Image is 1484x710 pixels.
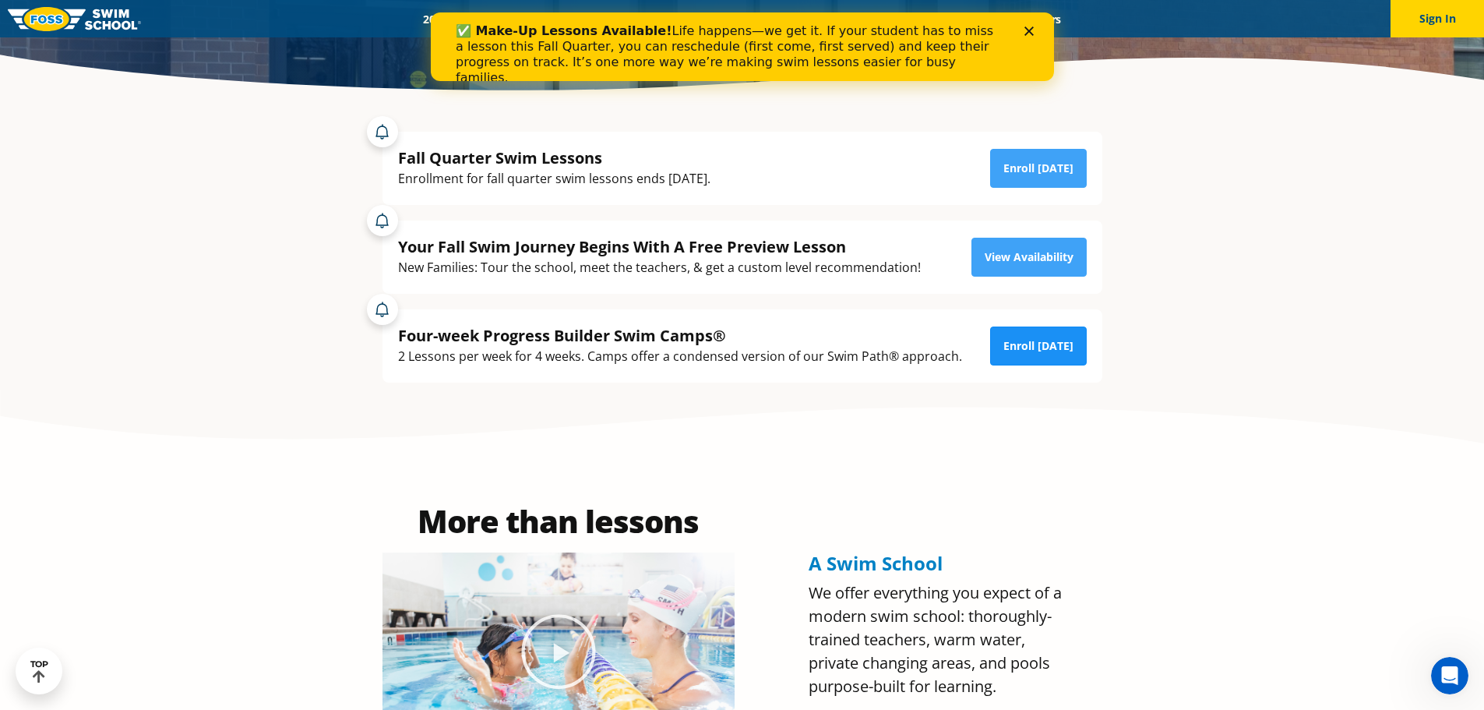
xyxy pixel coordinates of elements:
[398,236,921,257] div: Your Fall Swim Journey Begins With A Free Preview Lesson
[520,613,597,691] div: Play Video about Olympian Regan Smith, FOSS
[709,12,796,26] a: About FOSS
[410,12,507,26] a: 2025 Calendar
[25,11,241,26] b: ✅ Make-Up Lessons Available!
[573,12,709,26] a: Swim Path® Program
[507,12,573,26] a: Schools
[971,238,1087,277] a: View Availability
[8,7,141,31] img: FOSS Swim School Logo
[1010,12,1074,26] a: Careers
[809,582,1062,697] span: We offer everything you expect of a modern swim school: thoroughly-trained teachers, warm water, ...
[796,12,961,26] a: Swim Like [PERSON_NAME]
[398,147,710,168] div: Fall Quarter Swim Lessons
[990,327,1087,366] a: Enroll [DATE]
[398,257,921,278] div: New Families: Tour the school, meet the teachers, & get a custom level recommendation!
[431,12,1054,81] iframe: Intercom live chat banner
[990,149,1087,188] a: Enroll [DATE]
[398,168,710,189] div: Enrollment for fall quarter swim lessons ends [DATE].
[25,11,573,73] div: Life happens—we get it. If your student has to miss a lesson this Fall Quarter, you can reschedul...
[961,12,1010,26] a: Blog
[594,14,609,23] div: Close
[382,506,735,537] h2: More than lessons
[1431,657,1468,694] iframe: Intercom live chat
[809,550,943,576] span: A Swim School
[30,659,48,684] div: TOP
[398,325,962,346] div: Four-week Progress Builder Swim Camps®
[398,346,962,367] div: 2 Lessons per week for 4 weeks. Camps offer a condensed version of our Swim Path® approach.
